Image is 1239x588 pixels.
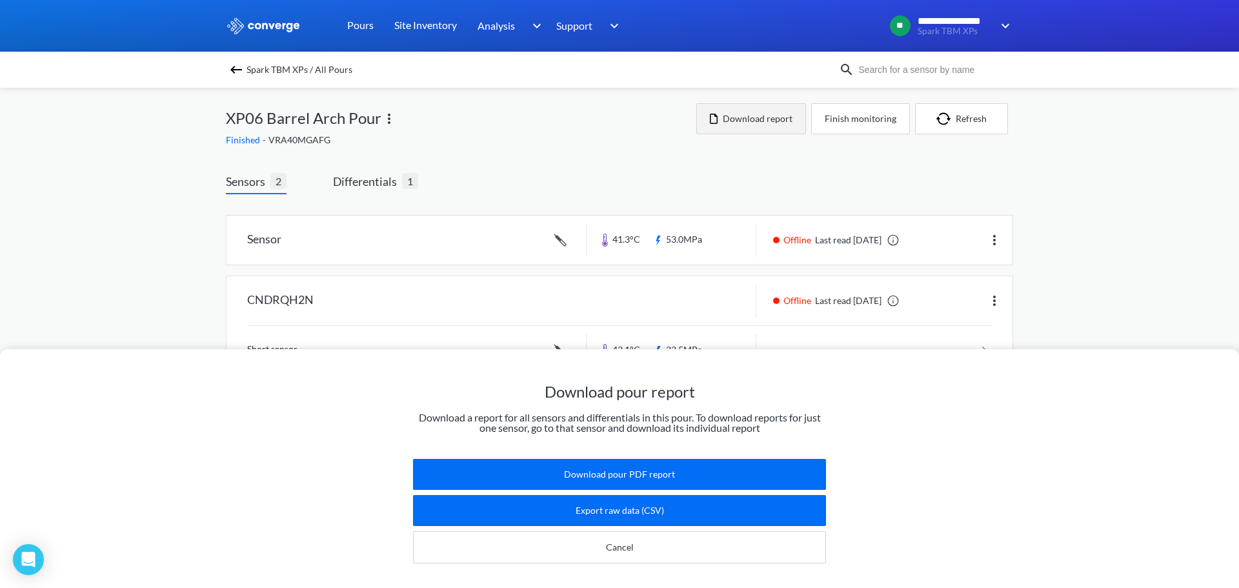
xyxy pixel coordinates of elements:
button: Download pour PDF report [413,459,826,490]
span: Analysis [478,17,515,34]
img: icon-search.svg [839,62,854,77]
p: Download a report for all sensors and differentials in this pour. To download reports for just on... [413,412,826,433]
span: Spark TBM XPs / All Pours [247,61,352,79]
button: Export raw data (CSV) [413,495,826,526]
img: logo_ewhite.svg [226,17,301,34]
div: Open Intercom Messenger [13,544,44,575]
h1: Download pour report [413,381,826,402]
input: Search for a sensor by name [854,63,1011,77]
img: downArrow.svg [992,18,1013,34]
img: backspace.svg [228,62,244,77]
img: downArrow.svg [524,18,545,34]
img: downArrow.svg [601,18,622,34]
button: Cancel [413,531,826,563]
span: Spark TBM XPs [918,26,992,36]
span: Support [556,17,592,34]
